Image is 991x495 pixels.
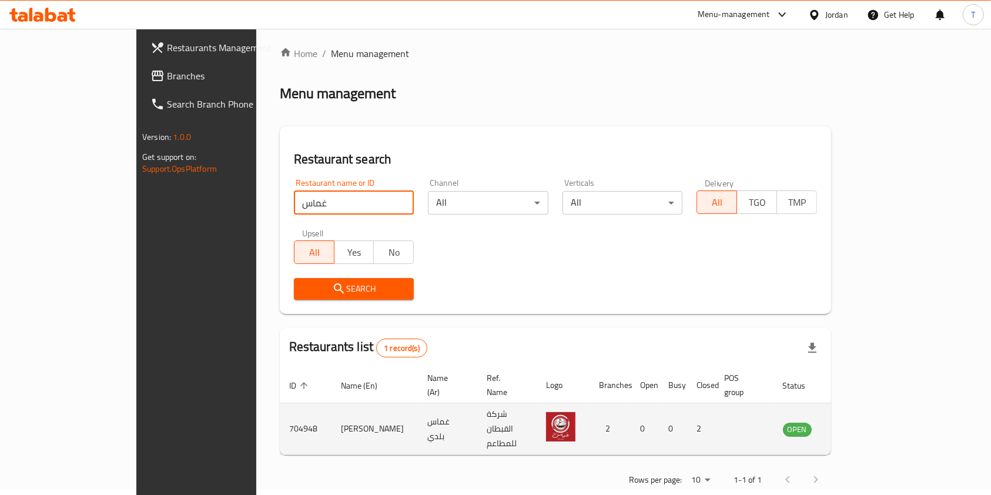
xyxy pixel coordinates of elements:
td: 704948 [280,403,332,455]
img: Ghamaas Baladi [546,412,575,442]
td: شركة القبطان للمطاعم [477,403,537,455]
p: 1-1 of 1 [734,473,762,487]
p: Rows per page: [629,473,682,487]
button: TGO [736,190,777,214]
th: Logo [537,367,590,403]
td: 2 [687,403,715,455]
span: All [702,194,732,211]
nav: breadcrumb [280,46,831,61]
td: 2 [590,403,631,455]
div: OPEN [783,423,812,437]
span: T [971,8,975,21]
a: Restaurants Management [141,34,302,62]
span: Search [303,282,405,296]
input: Search for restaurant name or ID.. [294,191,414,215]
span: 1.0.0 [173,129,191,145]
button: TMP [776,190,817,214]
td: غماس بلدي [418,403,477,455]
span: No [379,244,409,261]
th: Busy [659,367,687,403]
table: enhanced table [280,367,876,455]
button: No [373,240,414,264]
span: TGO [742,194,772,211]
h2: Menu management [280,84,396,103]
span: Status [783,379,821,393]
div: Rows per page: [687,471,715,489]
div: Menu-management [698,8,770,22]
th: Branches [590,367,631,403]
span: Yes [339,244,370,261]
span: POS group [725,371,759,399]
h2: Restaurants list [289,338,427,357]
label: Upsell [302,229,324,237]
div: Export file [798,334,826,362]
span: 1 record(s) [377,343,427,354]
span: Name (En) [341,379,393,393]
span: Branches [167,69,293,83]
label: Delivery [705,179,734,187]
span: Ref. Name [487,371,523,399]
span: Menu management [331,46,409,61]
td: 0 [659,403,687,455]
button: Search [294,278,414,300]
th: Open [631,367,659,403]
span: All [299,244,330,261]
a: Branches [141,62,302,90]
span: Name (Ar) [427,371,463,399]
div: All [563,191,683,215]
button: All [294,240,334,264]
td: 0 [631,403,659,455]
button: Yes [334,240,374,264]
span: Search Branch Phone [167,97,293,111]
div: Jordan [825,8,848,21]
span: Restaurants Management [167,41,293,55]
button: All [697,190,737,214]
span: OPEN [783,423,812,436]
h2: Restaurant search [294,150,817,168]
span: ID [289,379,312,393]
span: TMP [782,194,812,211]
div: All [428,191,548,215]
th: Closed [687,367,715,403]
td: [PERSON_NAME] [332,403,418,455]
div: Total records count [376,339,427,357]
a: Search Branch Phone [141,90,302,118]
span: Version: [142,129,171,145]
span: Get support on: [142,149,196,165]
a: Support.OpsPlatform [142,161,217,176]
li: / [322,46,326,61]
